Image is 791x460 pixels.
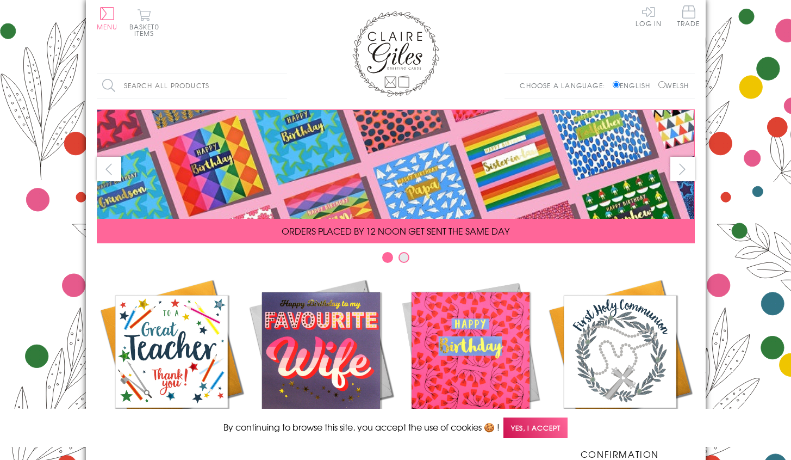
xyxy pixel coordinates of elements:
[658,81,689,90] label: Welsh
[677,5,700,29] a: Trade
[636,5,662,27] a: Log In
[129,9,159,36] button: Basket0 items
[658,81,665,88] input: Welsh
[282,224,509,237] span: ORDERS PLACED BY 12 NOON GET SENT THE SAME DAY
[382,252,393,263] button: Carousel Page 1 (Current Slide)
[520,81,611,90] p: Choose a language:
[97,7,118,30] button: Menu
[97,252,695,268] div: Carousel Pagination
[503,418,568,439] span: Yes, I accept
[613,81,620,88] input: English
[613,81,656,90] label: English
[97,277,246,447] a: Academic
[246,277,396,447] a: New Releases
[352,11,439,97] img: Claire Giles Greetings Cards
[398,252,409,263] button: Carousel Page 2
[396,277,545,447] a: Birthdays
[97,157,121,181] button: prev
[670,157,695,181] button: next
[276,73,287,98] input: Search
[134,22,159,38] span: 0 items
[677,5,700,27] span: Trade
[97,22,118,32] span: Menu
[97,73,287,98] input: Search all products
